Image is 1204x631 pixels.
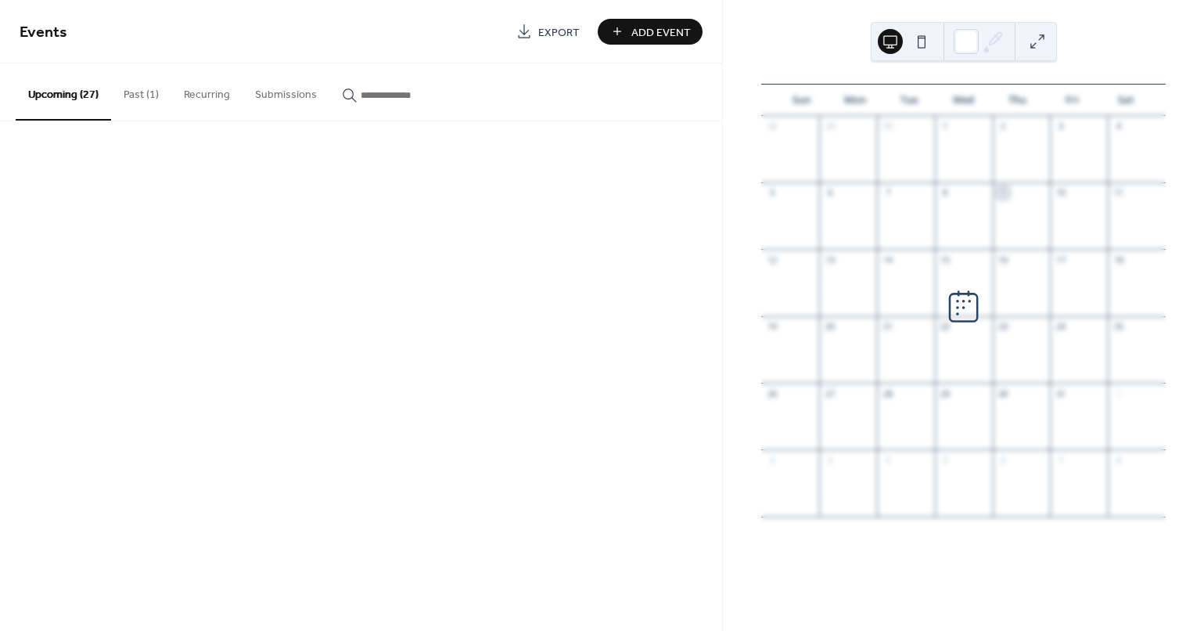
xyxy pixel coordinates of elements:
[940,187,951,199] div: 8
[1112,454,1124,466] div: 8
[824,121,836,132] div: 29
[936,85,990,116] div: Wed
[1112,187,1124,199] div: 11
[538,24,580,41] span: Export
[940,254,951,265] div: 15
[1045,85,1099,116] div: Fri
[824,187,836,199] div: 6
[997,121,1009,132] div: 2
[766,454,778,466] div: 2
[940,121,951,132] div: 1
[774,85,828,116] div: Sun
[1099,85,1153,116] div: Sat
[824,321,836,333] div: 20
[243,63,329,119] button: Submissions
[1112,388,1124,399] div: 1
[882,121,893,132] div: 30
[1055,388,1066,399] div: 31
[997,254,1009,265] div: 16
[1055,254,1066,265] div: 17
[111,63,171,119] button: Past (1)
[882,454,893,466] div: 4
[940,454,951,466] div: 5
[940,388,951,399] div: 29
[1055,321,1066,333] div: 24
[997,187,1009,199] div: 9
[766,321,778,333] div: 19
[997,388,1009,399] div: 30
[882,254,893,265] div: 14
[1055,187,1066,199] div: 10
[882,388,893,399] div: 28
[990,85,1044,116] div: Thu
[882,187,893,199] div: 7
[828,85,882,116] div: Mon
[631,24,691,41] span: Add Event
[1055,454,1066,466] div: 7
[882,321,893,333] div: 21
[824,388,836,399] div: 27
[766,187,778,199] div: 5
[997,454,1009,466] div: 6
[1112,121,1124,132] div: 4
[940,321,951,333] div: 22
[505,19,591,45] a: Export
[766,388,778,399] div: 26
[1112,254,1124,265] div: 18
[1112,321,1124,333] div: 25
[20,17,67,48] span: Events
[16,63,111,121] button: Upcoming (27)
[598,19,703,45] button: Add Event
[824,454,836,466] div: 3
[824,254,836,265] div: 13
[766,254,778,265] div: 12
[1055,121,1066,132] div: 3
[997,321,1009,333] div: 23
[882,85,936,116] div: Tue
[766,121,778,132] div: 28
[171,63,243,119] button: Recurring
